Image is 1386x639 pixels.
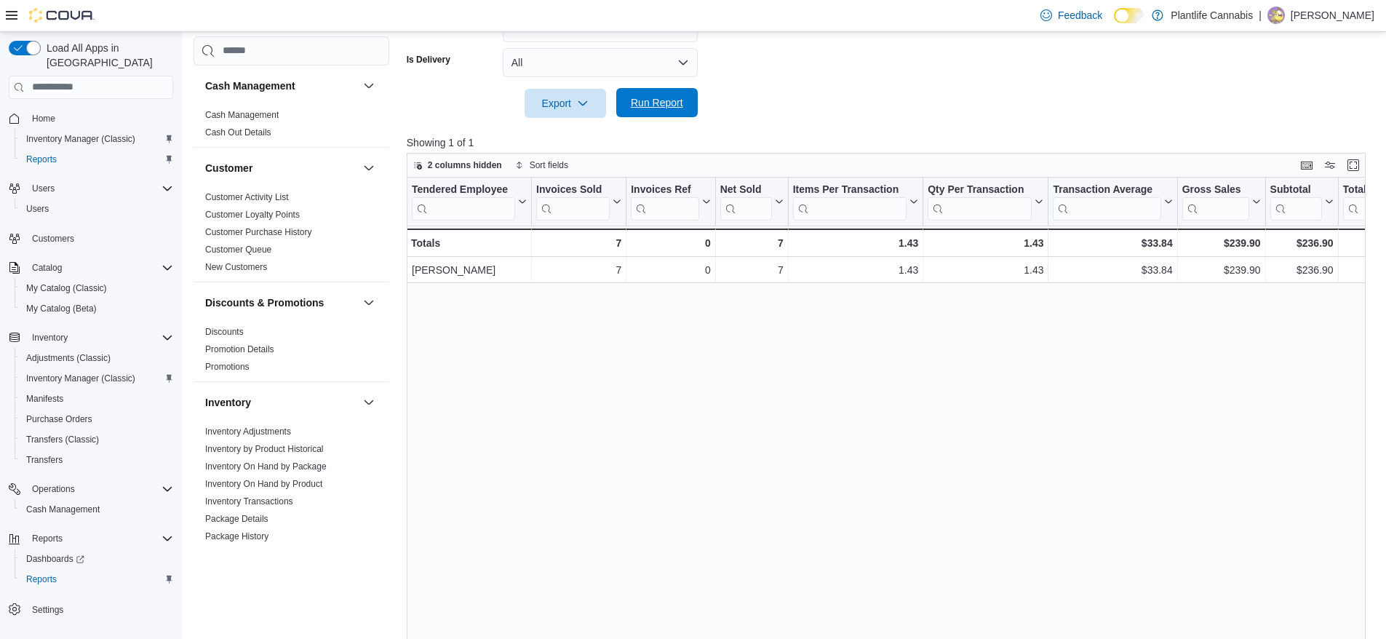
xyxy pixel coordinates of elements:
a: Inventory by Product Historical [205,444,324,454]
span: Customer Loyalty Points [205,209,300,221]
div: Items Per Transaction [792,183,907,197]
button: Discounts & Promotions [360,294,378,311]
span: Reports [20,571,173,588]
span: My Catalog (Classic) [26,282,107,294]
span: Operations [26,480,173,498]
a: Transfers [20,451,68,469]
span: Feedback [1058,8,1102,23]
span: Customer Purchase History [205,226,312,238]
a: Cash Management [20,501,105,518]
span: Promotions [205,361,250,373]
button: Catalog [26,259,68,277]
button: Invoices Ref [631,183,710,220]
div: Qty Per Transaction [928,183,1032,197]
div: $236.90 [1270,261,1333,279]
a: My Catalog (Classic) [20,279,113,297]
div: Subtotal [1270,183,1321,220]
span: Dashboards [26,553,84,565]
p: Plantlife Cannabis [1171,7,1253,24]
span: Users [26,180,173,197]
div: Items Per Transaction [792,183,907,220]
span: Catalog [26,259,173,277]
button: Invoices Sold [536,183,621,220]
div: Totals [411,234,527,252]
a: Inventory Transactions [205,496,293,507]
span: My Catalog (Beta) [20,300,173,317]
div: Cash Management [194,106,389,147]
div: Inventory [194,423,389,621]
button: Cash Management [205,79,357,93]
span: Inventory Manager (Classic) [20,370,173,387]
span: Package Details [205,513,268,525]
button: Inventory [360,394,378,411]
div: Discounts & Promotions [194,323,389,381]
label: Is Delivery [407,54,450,66]
span: Load All Apps in [GEOGRAPHIC_DATA] [41,41,173,70]
button: Operations [26,480,81,498]
span: Run Report [631,95,683,110]
a: Inventory On Hand by Package [205,461,327,472]
button: Items Per Transaction [792,183,918,220]
button: Inventory Manager (Classic) [15,368,179,389]
button: Reports [15,569,179,590]
span: Cash Out Details [205,127,271,138]
span: Catalog [32,262,62,274]
span: Reports [26,154,57,165]
span: Inventory Manager (Classic) [20,130,173,148]
a: Package History [205,531,268,541]
div: $33.84 [1053,234,1172,252]
button: Adjustments (Classic) [15,348,179,368]
span: My Catalog (Classic) [20,279,173,297]
span: Transfers [26,454,63,466]
span: Customer Queue [205,244,271,255]
button: Settings [3,598,179,619]
div: Invoices Ref [631,183,698,220]
a: Dashboards [15,549,179,569]
button: Customer [360,159,378,177]
div: 1.43 [928,234,1043,252]
span: Inventory by Product Historical [205,443,324,455]
div: $239.90 [1182,261,1260,279]
span: Cash Management [205,109,279,121]
button: Transaction Average [1053,183,1172,220]
a: Dashboards [20,550,90,568]
span: Reports [26,573,57,585]
button: Reports [3,528,179,549]
button: Gross Sales [1182,183,1260,220]
div: Invoices Ref [631,183,698,197]
span: Purchase Orders [26,413,92,425]
button: Discounts & Promotions [205,295,357,310]
button: Transfers [15,450,179,470]
span: Users [32,183,55,194]
button: Qty Per Transaction [928,183,1043,220]
span: Purchase Orders [20,410,173,428]
span: Export [533,89,597,118]
button: Manifests [15,389,179,409]
a: New Customers [205,262,267,272]
button: Cash Management [360,77,378,95]
p: Showing 1 of 1 [407,135,1376,150]
button: My Catalog (Classic) [15,278,179,298]
span: Reports [32,533,63,544]
a: Manifests [20,390,69,408]
a: Customer Queue [205,245,271,255]
div: Qty Per Transaction [928,183,1032,220]
span: Reports [26,530,173,547]
button: Display options [1321,156,1339,174]
a: Inventory Manager (Classic) [20,370,141,387]
span: Inventory Manager (Classic) [26,133,135,145]
span: Dashboards [20,550,173,568]
div: Morgen Graves [1267,7,1285,24]
div: [PERSON_NAME] [412,261,527,279]
button: Operations [3,479,179,499]
a: Inventory Adjustments [205,426,291,437]
button: Tendered Employee [412,183,527,220]
button: Sort fields [509,156,574,174]
button: Home [3,108,179,129]
input: Dark Mode [1114,8,1144,23]
div: Subtotal [1270,183,1321,197]
a: Home [26,110,61,127]
button: Purchase Orders [15,409,179,429]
